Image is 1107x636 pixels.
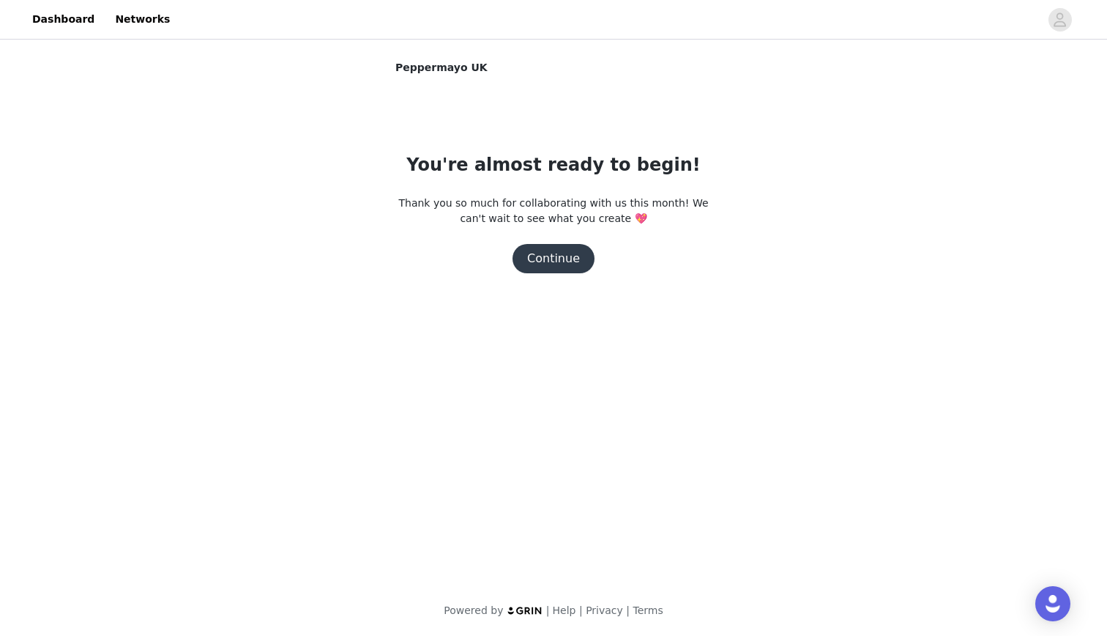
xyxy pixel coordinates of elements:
h1: You're almost ready to begin! [406,152,700,178]
button: Continue [512,244,594,273]
span: | [546,604,550,616]
div: avatar [1053,8,1067,32]
span: Powered by [444,604,503,616]
img: logo [507,606,543,615]
a: Networks [106,3,179,36]
a: Privacy [586,604,623,616]
a: Dashboard [23,3,103,36]
span: | [626,604,630,616]
span: | [579,604,583,616]
div: Open Intercom Messenger [1035,586,1070,621]
a: Terms [633,604,663,616]
span: Peppermayo UK [395,60,488,75]
p: Thank you so much for collaborating with us this month! We can't wait to see what you create 💖 [395,196,712,226]
a: Help [553,604,576,616]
